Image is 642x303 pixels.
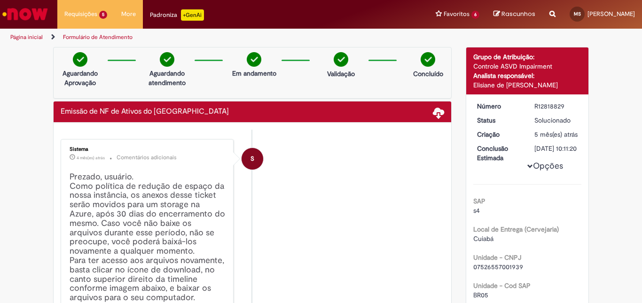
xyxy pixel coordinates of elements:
span: 4 mês(es) atrás [77,155,105,161]
span: s4 [473,206,480,215]
dt: Número [470,101,528,111]
b: Local de Entrega (Cervejaria) [473,225,559,233]
p: +GenAi [181,9,204,21]
div: Solucionado [534,116,578,125]
span: [PERSON_NAME] [587,10,635,18]
div: Padroniza [150,9,204,21]
small: Comentários adicionais [117,154,177,162]
span: 07526557001939 [473,263,523,271]
span: S [251,148,254,170]
span: Rascunhos [501,9,535,18]
img: check-circle-green.png [247,52,261,67]
time: 24/04/2025 03:11:45 [77,155,105,161]
div: Sistema [70,147,226,152]
div: Grupo de Atribuição: [473,52,582,62]
div: [DATE] 10:11:20 [534,144,578,153]
span: Cuiabá [473,234,493,243]
h2: Emissão de NF de Ativos do ASVD Histórico de tíquete [61,108,229,116]
div: System [242,148,263,170]
div: 17/03/2025 09:49:29 [534,130,578,139]
a: Página inicial [10,33,43,41]
dt: Status [470,116,528,125]
ul: Trilhas de página [7,29,421,46]
span: Favoritos [444,9,470,19]
a: Rascunhos [493,10,535,19]
span: MS [574,11,581,17]
dt: Conclusão Estimada [470,144,528,163]
div: Controle ASVD Impairment [473,62,582,71]
span: More [121,9,136,19]
b: Unidade - CNPJ [473,253,521,262]
p: Em andamento [232,69,276,78]
span: 5 mês(es) atrás [534,130,578,139]
span: 6 [471,11,479,19]
dt: Criação [470,130,528,139]
p: Aguardando Aprovação [57,69,103,87]
b: SAP [473,197,485,205]
img: check-circle-green.png [160,52,174,67]
p: Concluído [413,69,443,78]
span: BR05 [473,291,488,299]
div: Analista responsável: [473,71,582,80]
img: check-circle-green.png [73,52,87,67]
img: check-circle-green.png [334,52,348,67]
img: ServiceNow [1,5,49,23]
p: Aguardando atendimento [144,69,190,87]
div: Elisiane de [PERSON_NAME] [473,80,582,90]
span: Baixar anexos [433,107,444,118]
span: Requisições [64,9,97,19]
b: Unidade - Cod SAP [473,281,531,290]
p: Validação [327,69,355,78]
a: Formulário de Atendimento [63,33,133,41]
time: 17/03/2025 09:49:29 [534,130,578,139]
img: check-circle-green.png [421,52,435,67]
div: R12818829 [534,101,578,111]
span: 5 [99,11,107,19]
